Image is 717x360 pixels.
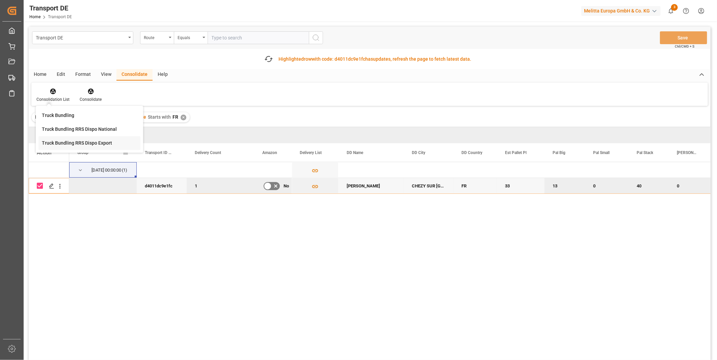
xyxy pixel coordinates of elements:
div: Route [144,33,167,41]
button: search button [309,31,323,44]
div: Home [29,69,52,81]
div: Consolidation List [36,96,70,102]
div: Truck Bundling RRS Dispo Export [42,140,112,147]
div: [DATE] 00:00:00 [91,162,121,178]
div: 33 [497,178,545,193]
div: Transport DE [36,33,126,41]
div: Transport DE [29,3,72,13]
div: 13 [545,178,585,193]
div: Truck Bundling [42,112,74,119]
span: Delivery Count [195,150,221,155]
div: Consolidate [80,96,102,102]
button: open menu [32,31,133,44]
div: 0 [585,178,629,193]
div: Press SPACE to select this row. [29,162,69,178]
span: 3 [671,4,678,11]
span: No [284,178,289,194]
div: Melitta Europa GmbH & Co. KG [581,6,661,16]
div: Press SPACE to deselect this row. [29,178,69,194]
div: 40 [629,178,669,193]
div: Help [153,69,173,81]
div: Highlighted with code: updates, refresh the page to fetch latest data. [279,56,472,63]
div: Edit [52,69,70,81]
span: has [366,56,373,62]
button: Save [660,31,707,44]
div: Format [70,69,96,81]
span: Pal Big [553,150,565,155]
span: row [304,56,312,62]
div: [PERSON_NAME] [339,178,404,193]
span: Ctrl/CMD + S [675,44,694,49]
span: Amazon [262,150,277,155]
span: Delivery List [300,150,322,155]
span: FR [172,114,178,120]
span: DD Name [347,150,363,155]
button: open menu [140,31,174,44]
button: Help Center [679,3,694,19]
span: DD City [412,150,425,155]
button: Melitta Europa GmbH & Co. KG [581,4,663,17]
div: ✕ [181,115,186,120]
span: Est Pallet Pl [505,150,527,155]
div: FR [453,178,497,193]
div: CHEZY SUR [GEOGRAPHIC_DATA] [404,178,453,193]
span: [PERSON_NAME] [677,150,698,155]
span: Pal Stack [637,150,653,155]
span: Pal Small [593,150,610,155]
div: d4011dc9e1fc [137,178,187,193]
span: Starts with [148,114,171,120]
input: Type to search [208,31,309,44]
div: Consolidate [116,69,153,81]
span: Filter : [35,114,49,120]
span: (1) [122,162,127,178]
div: Equals [178,33,201,41]
button: show 3 new notifications [663,3,679,19]
span: DD Country [461,150,482,155]
span: Transport ID Logward [145,150,172,155]
span: d4011dc9e1fc [335,56,366,62]
div: View [96,69,116,81]
div: Truck Bundling RRS Dispo National [42,126,117,133]
button: open menu [174,31,208,44]
a: Home [29,14,41,19]
div: 1 [187,178,254,193]
div: 0 [669,178,712,193]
